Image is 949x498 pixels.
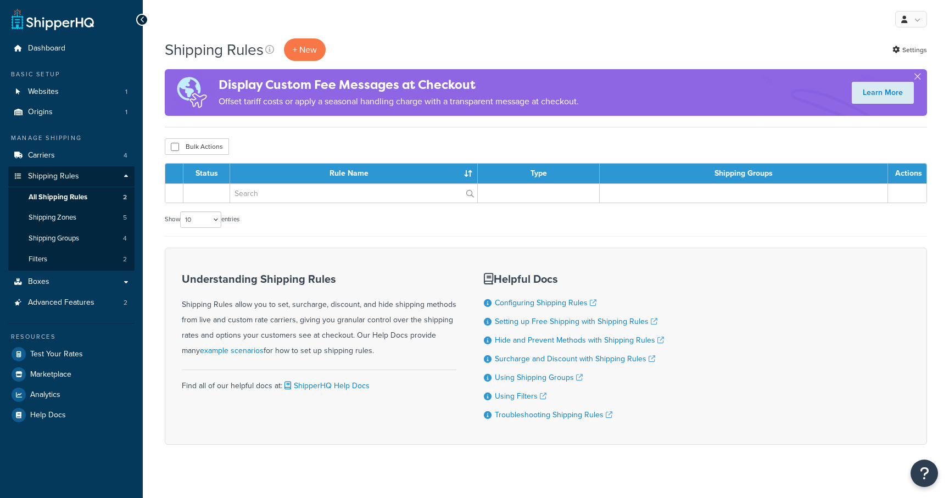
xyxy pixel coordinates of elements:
a: Using Shipping Groups [495,372,583,383]
div: Manage Shipping [8,133,135,143]
a: Troubleshooting Shipping Rules [495,409,612,421]
li: Shipping Groups [8,228,135,249]
th: Type [478,164,600,183]
span: Shipping Rules [28,172,79,181]
a: ShipperHQ Home [12,8,94,30]
a: Filters 2 [8,249,135,270]
li: Advanced Features [8,293,135,313]
a: Learn More [852,82,914,104]
a: Help Docs [8,405,135,425]
span: Analytics [30,390,60,400]
span: Origins [28,108,53,117]
li: Websites [8,82,135,102]
a: Origins 1 [8,102,135,122]
a: Setting up Free Shipping with Shipping Rules [495,316,657,327]
a: example scenarios [200,345,264,356]
a: Settings [892,42,927,58]
div: Resources [8,332,135,342]
li: Shipping Rules [8,166,135,271]
a: Using Filters [495,390,546,402]
h1: Shipping Rules [165,39,264,60]
a: Shipping Groups 4 [8,228,135,249]
a: Carriers 4 [8,146,135,166]
span: Advanced Features [28,298,94,307]
li: All Shipping Rules [8,187,135,208]
input: Search [230,184,477,203]
a: Configuring Shipping Rules [495,297,596,309]
div: Basic Setup [8,70,135,79]
label: Show entries [165,211,239,228]
span: 4 [123,234,127,243]
h3: Helpful Docs [484,273,664,285]
a: Websites 1 [8,82,135,102]
a: Shipping Rules [8,166,135,187]
select: Showentries [180,211,221,228]
div: Shipping Rules allow you to set, surcharge, discount, and hide shipping methods from live and cus... [182,273,456,359]
span: Websites [28,87,59,97]
span: 1 [125,87,127,97]
span: Filters [29,255,47,264]
span: Dashboard [28,44,65,53]
th: Status [183,164,230,183]
a: Marketplace [8,365,135,384]
span: All Shipping Rules [29,193,87,202]
li: Shipping Zones [8,208,135,228]
h4: Display Custom Fee Messages at Checkout [219,76,579,94]
span: 4 [124,151,127,160]
th: Shipping Groups [600,164,888,183]
button: Open Resource Center [911,460,938,487]
span: Shipping Zones [29,213,76,222]
span: 2 [124,298,127,307]
span: Shipping Groups [29,234,79,243]
button: Bulk Actions [165,138,229,155]
li: Filters [8,249,135,270]
a: All Shipping Rules 2 [8,187,135,208]
th: Rule Name [230,164,478,183]
a: Analytics [8,385,135,405]
div: Find all of our helpful docs at: [182,370,456,394]
span: Help Docs [30,411,66,420]
span: Boxes [28,277,49,287]
li: Origins [8,102,135,122]
a: Shipping Zones 5 [8,208,135,228]
li: Carriers [8,146,135,166]
a: Advanced Features 2 [8,293,135,313]
span: Carriers [28,151,55,160]
a: Surcharge and Discount with Shipping Rules [495,353,655,365]
img: duties-banner-06bc72dcb5fe05cb3f9472aba00be2ae8eb53ab6f0d8bb03d382ba314ac3c341.png [165,69,219,116]
a: ShipperHQ Help Docs [282,380,370,391]
span: 2 [123,255,127,264]
h3: Understanding Shipping Rules [182,273,456,285]
a: Dashboard [8,38,135,59]
a: Boxes [8,272,135,292]
a: Hide and Prevent Methods with Shipping Rules [495,334,664,346]
a: Test Your Rates [8,344,135,364]
th: Actions [888,164,926,183]
p: + New [284,38,326,61]
p: Offset tariff costs or apply a seasonal handling charge with a transparent message at checkout. [219,94,579,109]
span: 5 [123,213,127,222]
span: Test Your Rates [30,350,83,359]
span: 2 [123,193,127,202]
span: 1 [125,108,127,117]
span: Marketplace [30,370,71,379]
